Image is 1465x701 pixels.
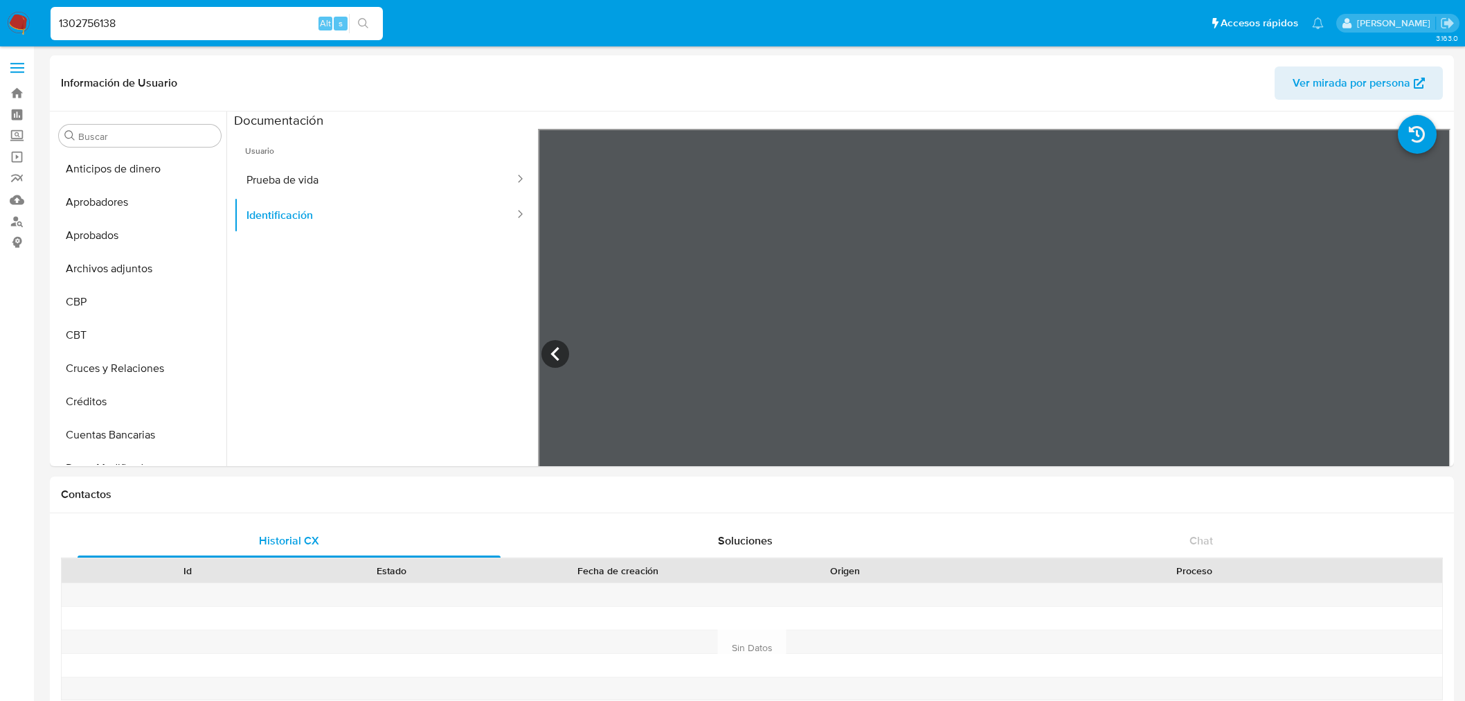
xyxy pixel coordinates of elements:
[1221,16,1298,30] span: Accesos rápidos
[61,488,1443,502] h1: Contactos
[78,130,215,143] input: Buscar
[1189,533,1213,549] span: Chat
[1293,66,1410,100] span: Ver mirada por persona
[53,319,226,352] button: CBT
[1275,66,1443,100] button: Ver mirada por persona
[53,219,226,252] button: Aprobados
[1312,17,1324,29] a: Notificaciones
[96,564,280,578] div: Id
[53,452,226,485] button: Datos Modificados
[503,564,733,578] div: Fecha de creación
[64,130,75,141] button: Buscar
[53,418,226,452] button: Cuentas Bancarias
[53,385,226,418] button: Créditos
[53,186,226,219] button: Aprobadores
[53,352,226,385] button: Cruces y Relaciones
[753,564,937,578] div: Origen
[349,14,377,33] button: search-icon
[718,533,773,549] span: Soluciones
[53,152,226,186] button: Anticipos de dinero
[956,564,1432,578] div: Proceso
[53,285,226,319] button: CBP
[53,252,226,285] button: Archivos adjuntos
[320,17,331,30] span: Alt
[1357,17,1435,30] p: gregorio.negri@mercadolibre.com
[61,76,177,90] h1: Información de Usuario
[51,15,383,33] input: Buscar usuario o caso...
[1440,16,1455,30] a: Salir
[259,533,319,549] span: Historial CX
[339,17,343,30] span: s
[299,564,483,578] div: Estado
